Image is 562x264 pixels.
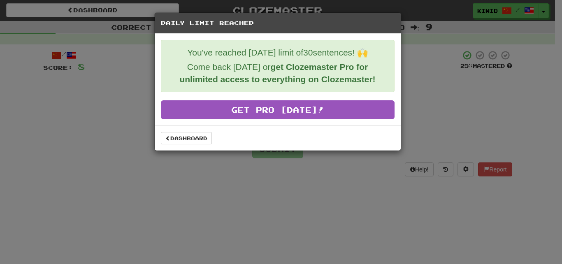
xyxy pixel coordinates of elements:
p: You've reached [DATE] limit of 30 sentences! 🙌 [167,46,388,59]
h5: Daily Limit Reached [161,19,395,27]
strong: get Clozemaster Pro for unlimited access to everything on Clozemaster! [179,62,375,84]
a: Dashboard [161,132,212,144]
p: Come back [DATE] or [167,61,388,86]
a: Get Pro [DATE]! [161,100,395,119]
